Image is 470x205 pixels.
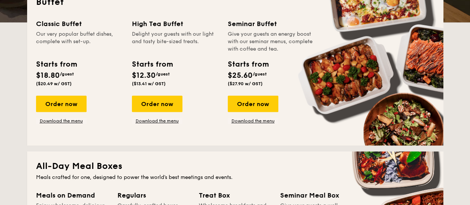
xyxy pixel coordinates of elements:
[253,71,267,77] span: /guest
[36,160,434,172] h2: All-Day Meal Boxes
[228,19,315,29] div: Seminar Buffet
[132,31,219,53] div: Delight your guests with our light and tasty bite-sized treats.
[36,81,72,86] span: ($20.49 w/ GST)
[132,19,219,29] div: High Tea Buffet
[228,96,278,112] div: Order now
[156,71,170,77] span: /guest
[228,81,263,86] span: ($27.90 w/ GST)
[228,59,268,70] div: Starts from
[228,31,315,53] div: Give your guests an energy boost with our seminar menus, complete with coffee and tea.
[280,190,353,201] div: Seminar Meal Box
[36,118,87,124] a: Download the menu
[132,81,166,86] span: ($13.41 w/ GST)
[36,19,123,29] div: Classic Buffet
[36,31,123,53] div: Our very popular buffet dishes, complete with set-up.
[132,71,156,80] span: $12.30
[132,59,172,70] div: Starts from
[199,190,271,201] div: Treat Box
[36,96,87,112] div: Order now
[228,71,253,80] span: $25.60
[117,190,190,201] div: Regulars
[132,118,182,124] a: Download the menu
[36,190,108,201] div: Meals on Demand
[228,118,278,124] a: Download the menu
[132,96,182,112] div: Order now
[36,71,60,80] span: $18.80
[60,71,74,77] span: /guest
[36,59,77,70] div: Starts from
[36,174,434,181] div: Meals crafted for one, designed to power the world's best meetings and events.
